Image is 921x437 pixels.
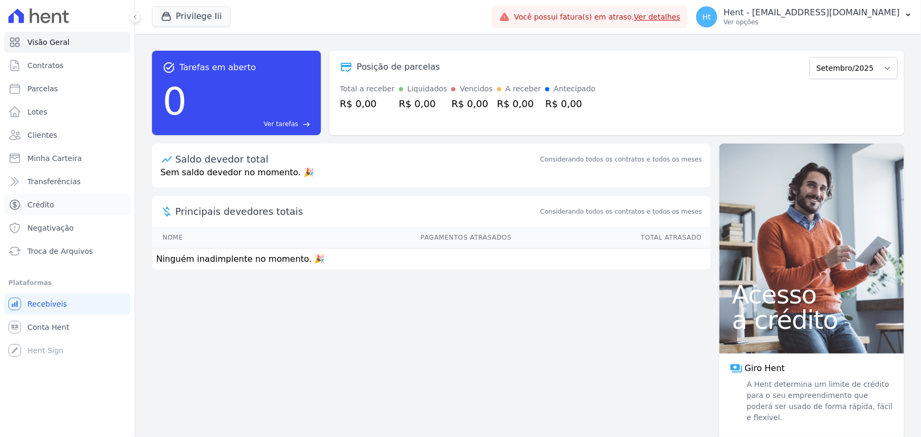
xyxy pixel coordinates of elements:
[27,223,74,233] span: Negativação
[27,107,48,117] span: Lotes
[27,246,93,256] span: Troca de Arquivos
[407,83,448,94] div: Liquidados
[634,13,680,21] a: Ver detalhes
[688,2,921,32] button: Ht Hent - [EMAIL_ADDRESS][DOMAIN_NAME] Ver opções
[27,199,54,210] span: Crédito
[340,97,395,111] div: R$ 0,00
[4,293,130,315] a: Recebíveis
[4,55,130,76] a: Contratos
[8,277,126,289] div: Plataformas
[451,97,492,111] div: R$ 0,00
[152,249,710,270] td: Ninguém inadimplente no momento. 🎉
[4,32,130,53] a: Visão Geral
[175,152,538,166] div: Saldo devedor total
[4,148,130,169] a: Minha Carteira
[4,217,130,239] a: Negativação
[340,83,395,94] div: Total a receber
[27,130,57,140] span: Clientes
[460,83,492,94] div: Vencidos
[554,83,595,94] div: Antecipado
[506,83,542,94] div: A receber
[152,166,710,187] p: Sem saldo devedor no momento. 🎉
[175,204,538,218] span: Principais devedores totais
[27,60,63,71] span: Contratos
[264,119,298,129] span: Ver tarefas
[512,227,710,249] th: Total Atrasado
[27,322,69,332] span: Conta Hent
[732,307,891,332] span: a crédito
[514,12,680,23] span: Você possui fatura(s) em atraso.
[399,97,448,111] div: R$ 0,00
[745,362,785,375] span: Giro Hent
[702,13,711,21] span: Ht
[4,125,130,146] a: Clientes
[540,155,702,164] div: Considerando todos os contratos e todos os meses
[4,317,130,338] a: Conta Hent
[497,97,542,111] div: R$ 0,00
[724,18,900,26] p: Ver opções
[4,101,130,122] a: Lotes
[4,194,130,215] a: Crédito
[27,83,58,94] span: Parcelas
[4,241,130,262] a: Troca de Arquivos
[191,119,310,129] a: Ver tarefas east
[27,176,81,187] span: Transferências
[732,282,891,307] span: Acesso
[27,153,82,164] span: Minha Carteira
[163,61,175,74] span: task_alt
[152,6,231,26] button: Privilege Iii
[4,171,130,192] a: Transferências
[27,37,70,47] span: Visão Geral
[540,207,702,216] span: Considerando todos os contratos e todos os meses
[357,61,440,73] div: Posição de parcelas
[163,74,187,129] div: 0
[545,97,595,111] div: R$ 0,00
[745,379,894,423] span: A Hent determina um limite de crédito para o seu empreendimento que poderá ser usado de forma ráp...
[27,299,67,309] span: Recebíveis
[302,120,310,128] span: east
[179,61,256,74] span: Tarefas em aberto
[724,7,900,18] p: Hent - [EMAIL_ADDRESS][DOMAIN_NAME]
[152,227,252,249] th: Nome
[4,78,130,99] a: Parcelas
[252,227,512,249] th: Pagamentos Atrasados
